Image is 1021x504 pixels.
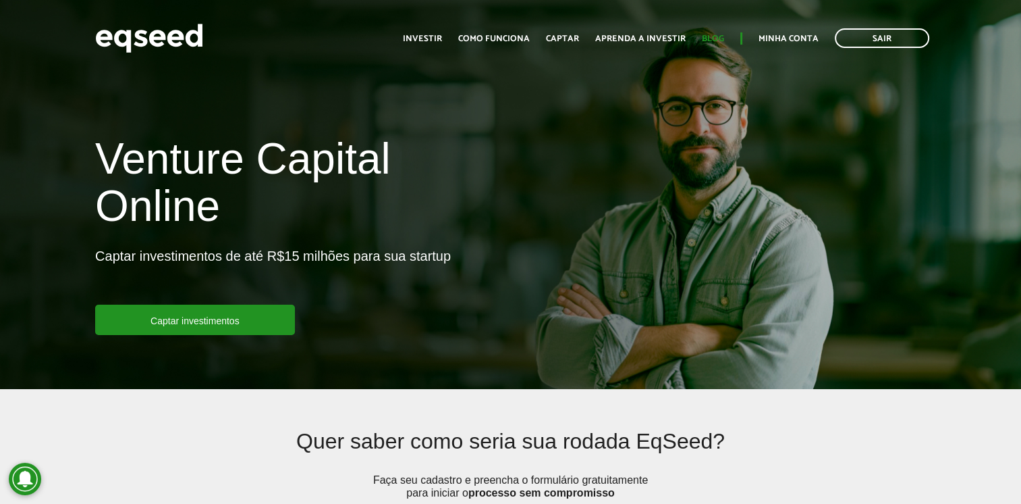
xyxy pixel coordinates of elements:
a: Minha conta [758,34,819,43]
a: Como funciona [458,34,530,43]
a: Captar investimentos [95,305,295,335]
h1: Venture Capital Online [95,135,500,237]
img: EqSeed [95,20,203,56]
a: Aprenda a investir [595,34,686,43]
a: Sair [835,28,929,48]
strong: processo sem compromisso [468,487,615,499]
a: Captar [546,34,579,43]
a: Blog [702,34,724,43]
h2: Quer saber como seria sua rodada EqSeed? [180,430,841,474]
a: Investir [403,34,442,43]
p: Captar investimentos de até R$15 milhões para sua startup [95,248,451,305]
